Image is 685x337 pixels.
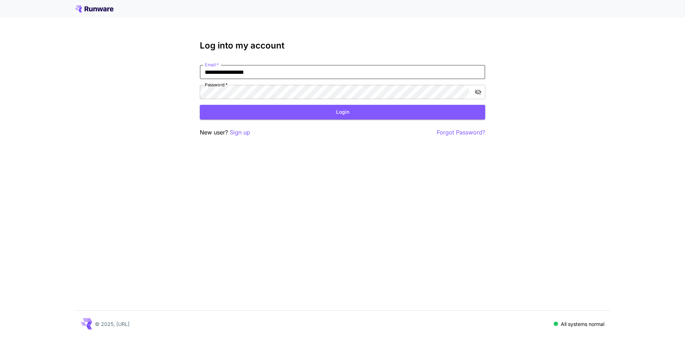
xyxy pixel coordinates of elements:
label: Email [205,62,219,68]
button: Login [200,105,485,119]
h3: Log into my account [200,41,485,51]
button: Sign up [230,128,250,137]
label: Password [205,82,228,88]
p: New user? [200,128,250,137]
button: toggle password visibility [472,86,484,98]
button: Forgot Password? [437,128,485,137]
p: All systems normal [561,320,604,328]
p: © 2025, [URL] [95,320,130,328]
